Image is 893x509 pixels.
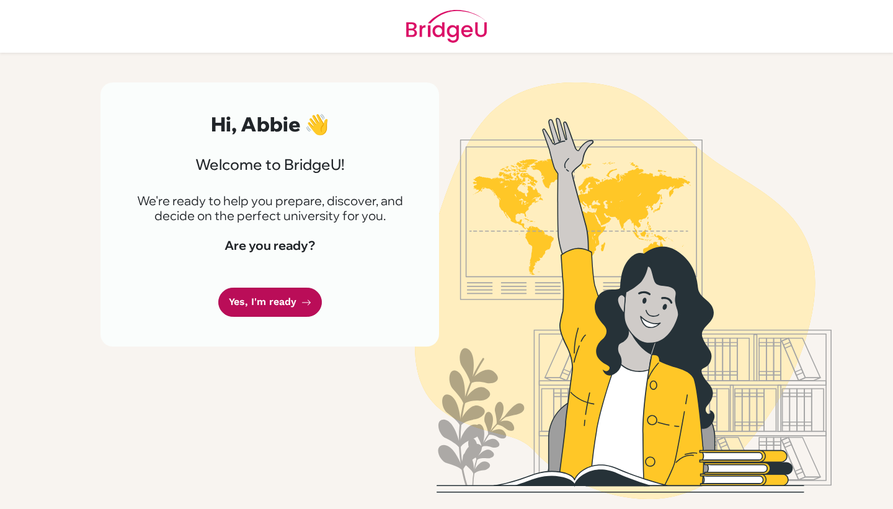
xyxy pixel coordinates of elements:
[130,112,409,136] h2: Hi, Abbie 👋
[130,156,409,174] h3: Welcome to BridgeU!
[130,193,409,223] p: We're ready to help you prepare, discover, and decide on the perfect university for you.
[218,288,322,317] a: Yes, I'm ready
[130,238,409,253] h4: Are you ready?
